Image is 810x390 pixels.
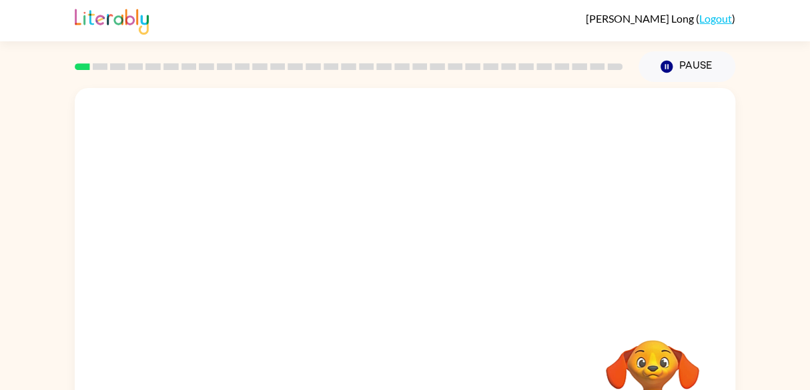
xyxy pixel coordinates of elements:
[699,12,732,25] a: Logout
[639,51,735,82] button: Pause
[75,5,149,35] img: Literably
[586,12,735,25] div: ( )
[586,12,696,25] span: [PERSON_NAME] Long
